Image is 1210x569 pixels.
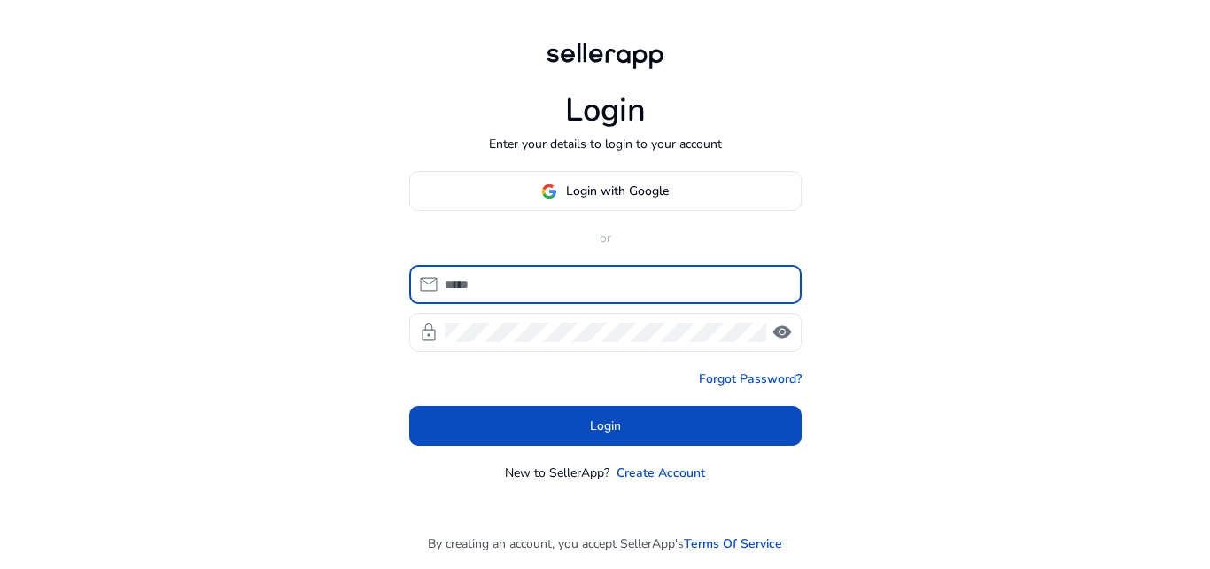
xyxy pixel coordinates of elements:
span: Login with Google [566,182,669,200]
p: or [409,229,802,247]
span: visibility [772,322,793,343]
h1: Login [565,91,646,129]
button: Login with Google [409,171,802,211]
p: New to SellerApp? [505,464,609,482]
span: Login [590,417,621,435]
img: google-logo.svg [541,183,557,199]
a: Forgot Password? [699,370,802,388]
a: Terms Of Service [684,534,782,553]
span: mail [418,274,439,295]
p: Enter your details to login to your account [489,135,722,153]
span: lock [418,322,439,343]
button: Login [409,406,802,446]
a: Create Account [617,464,705,482]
